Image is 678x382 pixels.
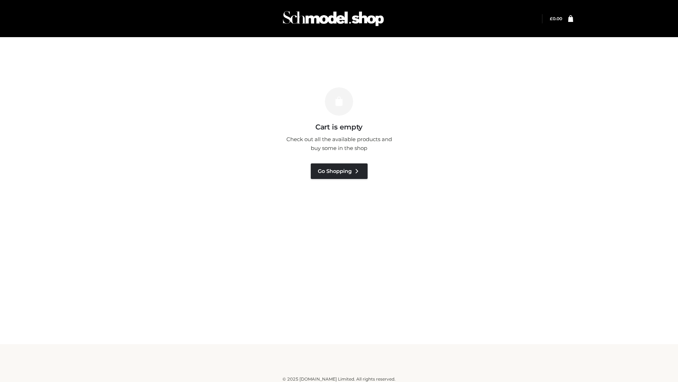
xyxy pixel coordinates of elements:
[280,5,386,33] img: Schmodel Admin 964
[550,16,562,21] a: £0.00
[282,135,395,153] p: Check out all the available products and buy some in the shop
[121,123,557,131] h3: Cart is empty
[311,163,368,179] a: Go Shopping
[550,16,562,21] bdi: 0.00
[550,16,553,21] span: £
